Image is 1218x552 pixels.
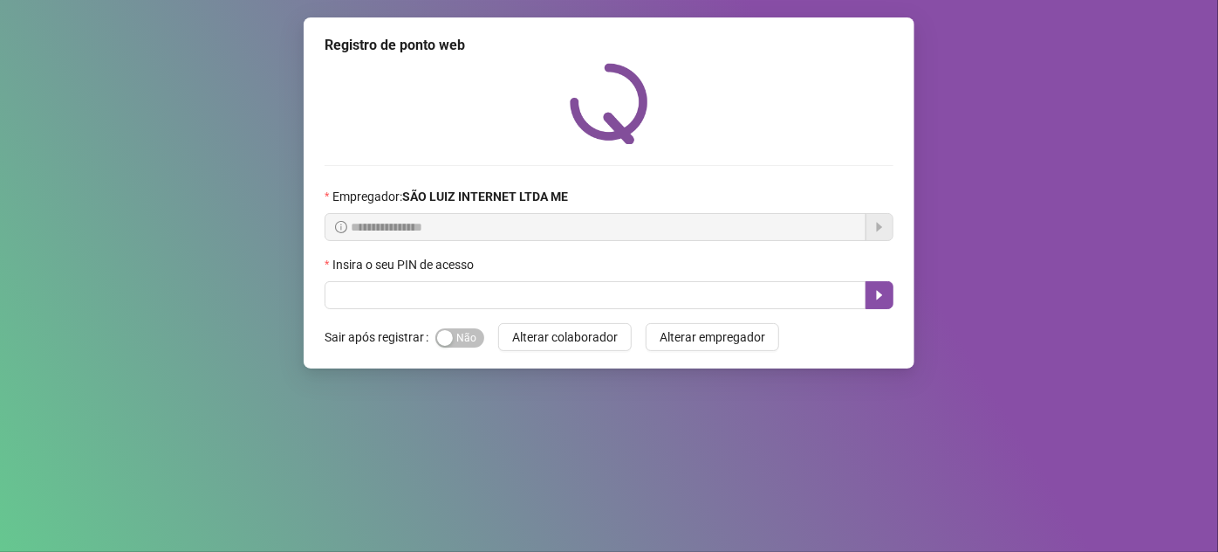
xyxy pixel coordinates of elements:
span: caret-right [872,288,886,302]
label: Sair após registrar [325,323,435,351]
span: Alterar empregador [660,328,765,347]
img: QRPoint [570,63,648,144]
span: Alterar colaborador [512,328,618,347]
div: Registro de ponto web [325,35,893,56]
button: Alterar colaborador [498,323,632,351]
strong: SÃO LUIZ INTERNET LTDA ME [402,190,568,204]
span: Empregador : [332,187,568,206]
span: info-circle [335,221,347,233]
label: Insira o seu PIN de acesso [325,255,485,274]
button: Alterar empregador [646,323,779,351]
